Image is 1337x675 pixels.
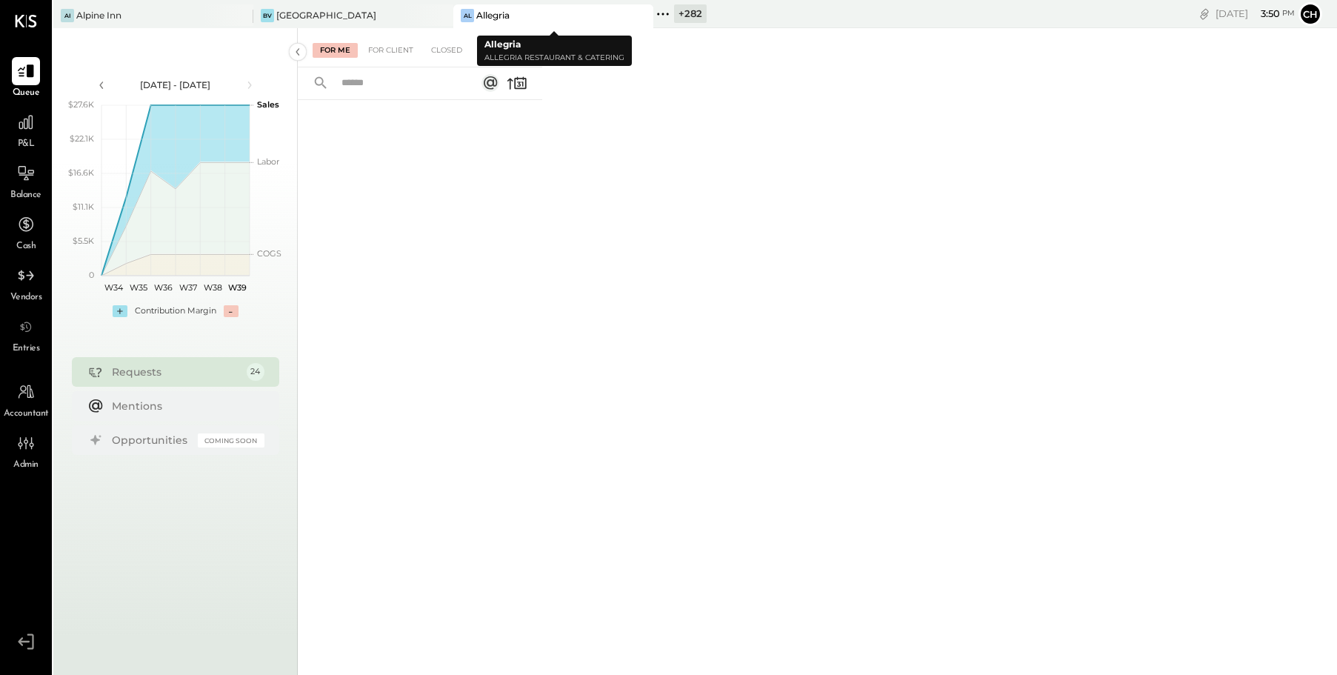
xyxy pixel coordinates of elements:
[179,282,196,293] text: W37
[361,43,421,58] div: For Client
[261,9,274,22] div: BV
[73,236,94,246] text: $5.5K
[227,282,246,293] text: W39
[1,108,51,151] a: P&L
[10,189,41,202] span: Balance
[113,305,127,317] div: +
[276,9,376,21] div: [GEOGRAPHIC_DATA]
[68,99,94,110] text: $27.6K
[153,282,172,293] text: W36
[674,4,707,23] div: + 282
[1,313,51,356] a: Entries
[135,305,216,317] div: Contribution Margin
[18,138,35,151] span: P&L
[247,363,264,381] div: 24
[257,99,279,110] text: Sales
[424,43,470,58] div: Closed
[313,43,358,58] div: For Me
[112,365,239,379] div: Requests
[1216,7,1295,21] div: [DATE]
[257,248,281,259] text: COGS
[1197,6,1212,21] div: copy link
[484,52,624,64] p: Allegria Restaurant & Catering
[224,305,239,317] div: -
[112,399,257,413] div: Mentions
[104,282,124,293] text: W34
[112,433,190,448] div: Opportunities
[89,270,94,280] text: 0
[4,408,49,421] span: Accountant
[203,282,221,293] text: W38
[1,262,51,305] a: Vendors
[70,133,94,144] text: $22.1K
[1,159,51,202] a: Balance
[13,459,39,472] span: Admin
[484,39,521,50] b: Allegria
[73,202,94,212] text: $11.1K
[1,429,51,472] a: Admin
[13,342,40,356] span: Entries
[76,9,121,21] div: Alpine Inn
[257,156,279,167] text: Labor
[13,87,40,100] span: Queue
[113,79,239,91] div: [DATE] - [DATE]
[198,433,264,448] div: Coming Soon
[10,291,42,305] span: Vendors
[1,378,51,421] a: Accountant
[130,282,147,293] text: W35
[461,9,474,22] div: Al
[68,167,94,178] text: $16.6K
[61,9,74,22] div: AI
[1298,2,1322,26] button: Ch
[16,240,36,253] span: Cash
[1,210,51,253] a: Cash
[1,57,51,100] a: Queue
[476,9,510,21] div: Allegria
